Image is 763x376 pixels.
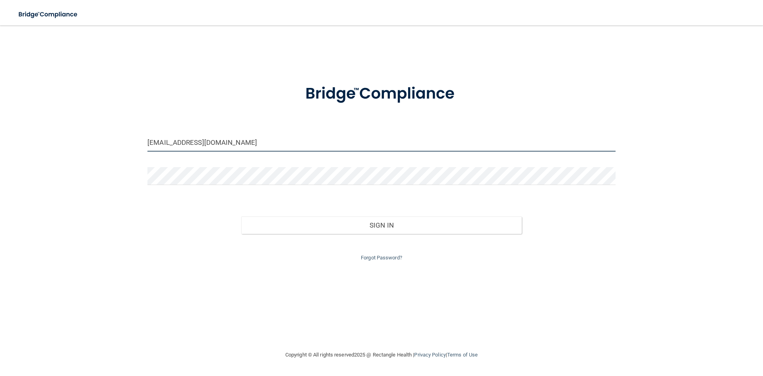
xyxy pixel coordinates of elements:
[241,216,522,234] button: Sign In
[414,352,445,358] a: Privacy Policy
[147,134,616,152] input: Email
[236,342,527,368] div: Copyright © All rights reserved 2025 @ Rectangle Health | |
[12,6,85,23] img: bridge_compliance_login_screen.278c3ca4.svg
[626,320,753,351] iframe: Drift Widget Chat Controller
[289,73,474,115] img: bridge_compliance_login_screen.278c3ca4.svg
[361,255,402,261] a: Forgot Password?
[447,352,478,358] a: Terms of Use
